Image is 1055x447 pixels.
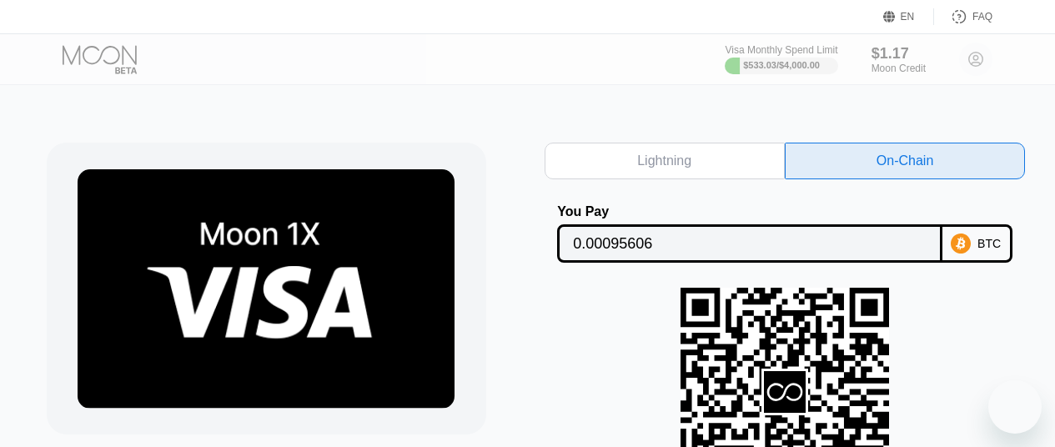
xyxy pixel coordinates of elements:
div: On-Chain [877,153,933,169]
div: FAQ [972,11,992,23]
div: Visa Monthly Spend Limit$533.03/$4,000.00 [725,44,837,74]
iframe: Button to launch messaging window [988,380,1042,434]
div: You PayBTC [545,204,1026,263]
div: You Pay [557,204,942,219]
div: FAQ [934,8,992,25]
div: Visa Monthly Spend Limit [725,44,837,56]
div: On-Chain [785,143,1025,179]
div: $533.03 / $4,000.00 [743,60,820,70]
div: Lightning [637,153,691,169]
div: BTC [977,237,1001,250]
div: EN [883,8,934,25]
div: Lightning [545,143,785,179]
div: EN [901,11,915,23]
